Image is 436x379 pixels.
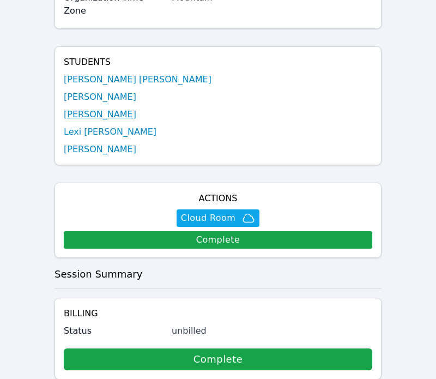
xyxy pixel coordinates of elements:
[64,348,372,370] a: Complete
[64,56,372,69] h4: Students
[177,209,259,227] button: Cloud Room
[172,324,372,338] div: unbilled
[64,143,136,156] a: [PERSON_NAME]
[64,307,372,320] h4: Billing
[64,91,136,104] a: [PERSON_NAME]
[64,108,136,121] a: [PERSON_NAME]
[64,192,372,205] h4: Actions
[55,267,381,282] h3: Session Summary
[181,212,235,225] span: Cloud Room
[64,125,156,139] a: Lexi [PERSON_NAME]
[64,231,372,249] a: Complete
[64,324,165,338] label: Status
[64,73,211,86] a: [PERSON_NAME] [PERSON_NAME]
